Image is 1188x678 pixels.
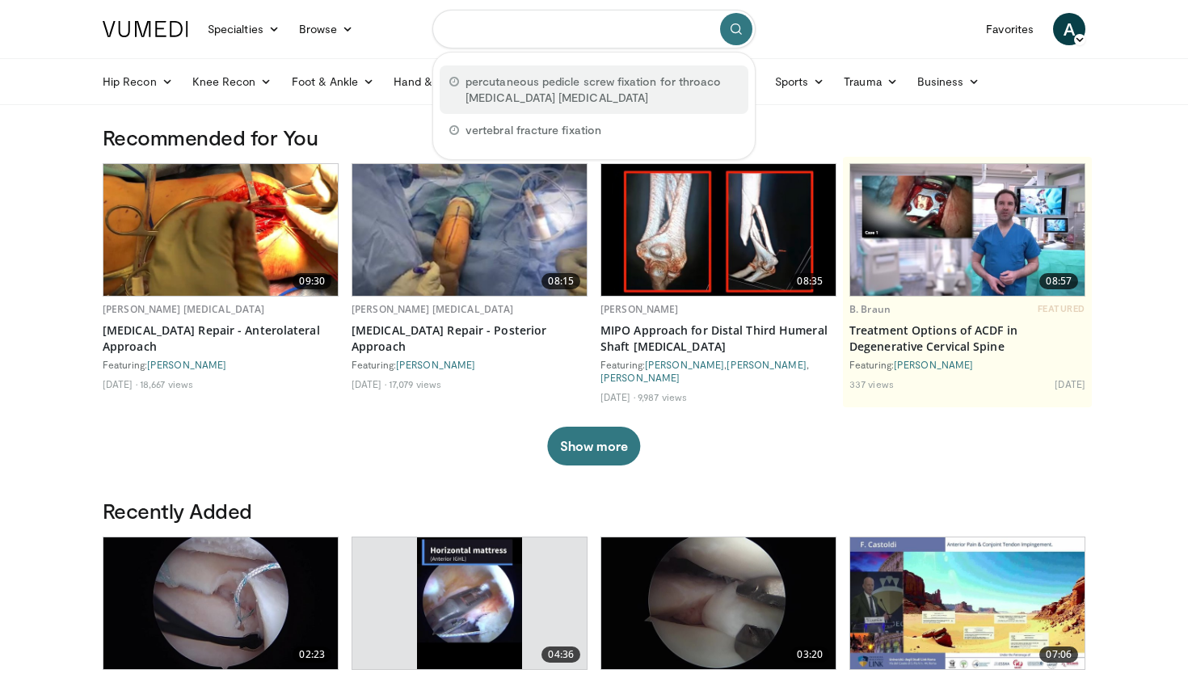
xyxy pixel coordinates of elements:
a: [PERSON_NAME] [645,359,724,370]
a: Favorites [976,13,1043,45]
a: Specialties [198,13,289,45]
li: 18,667 views [140,377,193,390]
img: 2d9d5c8a-c6e4-4c2d-a054-0024870ca918.620x360_q85_upscale.jpg [352,164,587,296]
a: [PERSON_NAME] [894,359,973,370]
li: 9,987 views [638,390,687,403]
span: 08:57 [1039,273,1078,289]
a: [PERSON_NAME] [727,359,806,370]
div: Featuring: [103,358,339,371]
a: A [1053,13,1085,45]
li: [DATE] [103,377,137,390]
li: [DATE] [1055,377,1085,390]
a: 09:30 [103,164,338,296]
span: 02:23 [293,646,331,663]
a: B. Braun [849,302,891,316]
a: MIPO Approach for Distal Third Humeral Shaft [MEDICAL_DATA] [600,322,836,355]
img: 2649116b-05f8-405c-a48f-a284a947b030.620x360_q85_upscale.jpg [601,537,836,669]
a: [PERSON_NAME] [147,359,226,370]
span: vertebral fracture fixation [466,122,601,138]
img: d4887ced-d35b-41c5-9c01-de8d228990de.620x360_q85_upscale.jpg [601,164,836,296]
a: [PERSON_NAME] [600,372,680,383]
h3: Recently Added [103,498,1085,524]
a: Hand & Wrist [384,65,488,98]
a: Knee Recon [183,65,282,98]
div: Featuring: , , [600,358,836,384]
li: [DATE] [352,377,386,390]
a: [PERSON_NAME] [MEDICAL_DATA] [352,302,513,316]
span: 07:06 [1039,646,1078,663]
a: [PERSON_NAME] [396,359,475,370]
a: Sports [765,65,835,98]
span: 03:20 [790,646,829,663]
button: Show more [547,427,640,465]
a: [PERSON_NAME] [600,302,679,316]
a: [PERSON_NAME] [MEDICAL_DATA] [103,302,264,316]
img: cd449402-123d-47f7-b112-52d159f17939.620x360_q85_upscale.jpg [417,537,523,669]
a: 03:20 [601,537,836,669]
a: 02:23 [103,537,338,669]
span: 08:15 [541,273,580,289]
img: fd3b349a-9860-460e-a03a-0db36c4d1252.620x360_q85_upscale.jpg [103,164,338,296]
a: [MEDICAL_DATA] Repair - Posterior Approach [352,322,588,355]
a: Browse [289,13,364,45]
input: Search topics, interventions [432,10,756,48]
span: 04:36 [541,646,580,663]
li: 337 views [849,377,894,390]
span: FEATURED [1038,303,1085,314]
a: 08:57 [850,164,1085,296]
img: 926032fc-011e-4e04-90f2-afa899d7eae5.620x360_q85_upscale.jpg [103,537,338,669]
a: Hip Recon [93,65,183,98]
span: percutaneous pedicle screw fixation for throaco [MEDICAL_DATA] [MEDICAL_DATA] [466,74,739,106]
a: Foot & Ankle [282,65,385,98]
a: Business [908,65,990,98]
img: 009a77ed-cfd7-46ce-89c5-e6e5196774e0.620x360_q85_upscale.jpg [850,164,1085,296]
a: 08:15 [352,164,587,296]
img: 8037028b-5014-4d38-9a8c-71d966c81743.620x360_q85_upscale.jpg [850,537,1085,669]
a: Trauma [834,65,908,98]
li: 17,079 views [389,377,441,390]
span: 09:30 [293,273,331,289]
a: 08:35 [601,164,836,296]
a: [MEDICAL_DATA] Repair - Anterolateral Approach [103,322,339,355]
span: 08:35 [790,273,829,289]
div: Featuring: [352,358,588,371]
div: Featuring: [849,358,1085,371]
li: [DATE] [600,390,635,403]
h3: Recommended for You [103,124,1085,150]
a: Treatment Options of ACDF in Degenerative Cervical Spine [849,322,1085,355]
a: 07:06 [850,537,1085,669]
a: 04:36 [352,537,587,669]
img: VuMedi Logo [103,21,188,37]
